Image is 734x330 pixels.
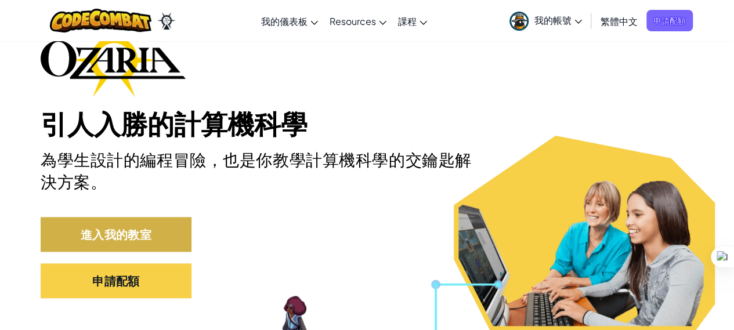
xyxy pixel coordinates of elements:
[392,5,433,37] a: 課程
[50,9,151,32] img: CodeCombat logo
[534,14,582,26] span: 我的帳號
[41,108,693,141] h1: 引人入勝的計算機科學
[504,2,588,39] a: 我的帳號
[255,5,324,37] a: 我的儀表板
[41,23,186,97] img: Ozaria branding logo
[330,15,376,27] span: Resources
[509,12,529,31] img: avatar
[41,150,478,194] h2: 為學生設計的編程冒險，也是你教學計算機科學的交鑰匙解決方案。
[41,263,191,298] a: 申請配額
[157,12,176,30] img: Ozaria
[324,5,392,37] a: Resources
[41,217,191,252] a: 進入我的教室
[601,15,638,27] span: 繁體中文
[595,5,643,37] a: 繁體中文
[646,10,693,31] a: 申請配額
[398,15,417,27] span: 課程
[261,15,308,27] span: 我的儀表板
